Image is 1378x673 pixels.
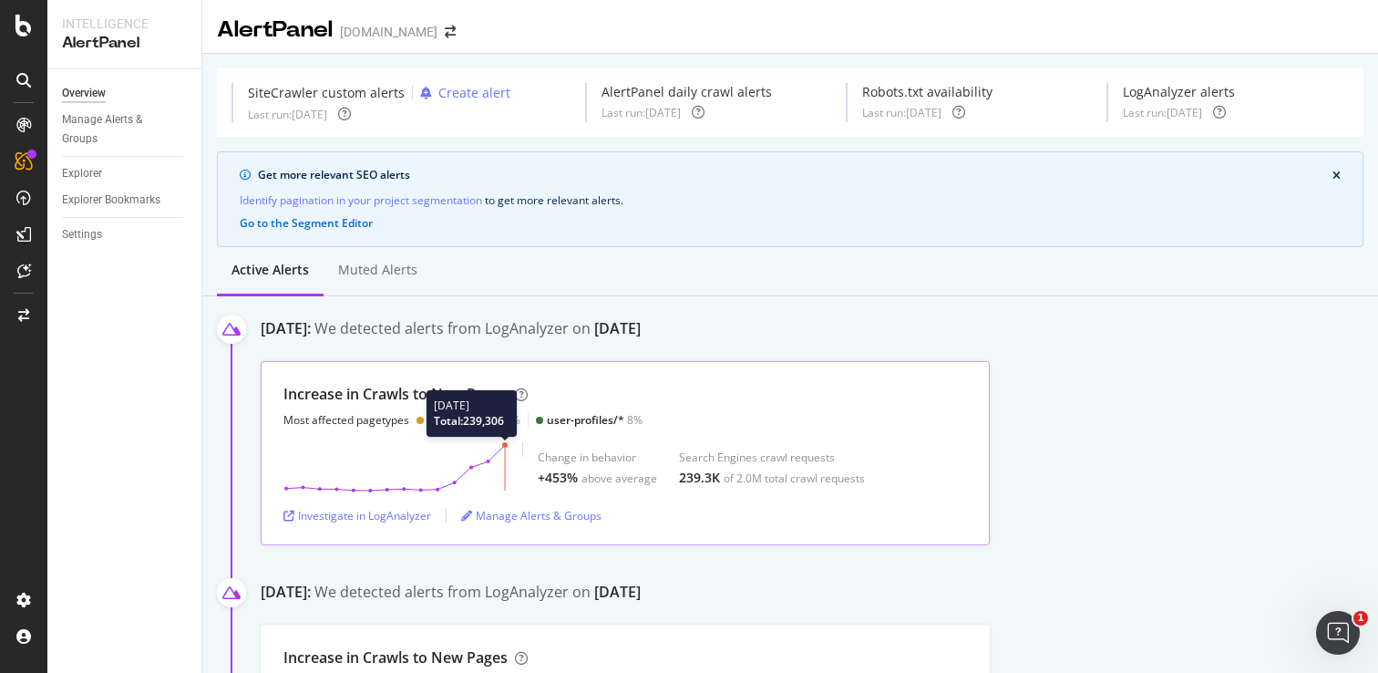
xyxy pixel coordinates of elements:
[283,508,431,523] a: Investigate in LogAnalyzer
[217,15,333,46] div: AlertPanel
[314,582,641,606] div: We detected alerts from LogAnalyzer on
[261,318,311,343] div: [DATE]:
[547,412,624,428] div: user-profiles/*
[62,191,189,210] a: Explorer Bookmarks
[862,105,941,120] div: Last run: [DATE]
[445,26,456,38] div: arrow-right-arrow-left
[283,412,409,428] div: Most affected pagetypes
[602,105,681,120] div: Last run: [DATE]
[240,191,1341,210] div: to get more relevant alerts .
[62,110,189,149] a: Manage Alerts & Groups
[594,318,641,339] div: [DATE]
[283,647,508,668] div: Increase in Crawls to New Pages
[581,471,657,486] div: above average
[240,191,482,210] a: Identify pagination in your project segmentation
[62,164,189,183] a: Explorer
[438,84,510,102] div: Create alert
[461,501,602,530] button: Manage Alerts & Groups
[1353,611,1368,626] span: 1
[62,225,189,244] a: Settings
[314,318,641,343] div: We detected alerts from LogAnalyzer on
[62,164,102,183] div: Explorer
[248,107,327,122] div: Last run: [DATE]
[258,167,1332,183] div: Get more relevant SEO alerts
[62,84,106,103] div: Overview
[62,33,187,54] div: AlertPanel
[679,469,720,487] div: 239.3K
[724,471,865,486] div: of 2.0M total crawl requests
[62,225,102,244] div: Settings
[248,84,405,102] div: SiteCrawler custom alerts
[1123,105,1202,120] div: Last run: [DATE]
[862,83,992,101] div: Robots.txt availability
[62,191,160,210] div: Explorer Bookmarks
[538,469,578,487] div: +453%
[547,412,643,428] div: 8%
[338,261,417,279] div: Muted alerts
[283,384,508,405] div: Increase in Crawls to New Pages
[679,450,865,465] div: Search Engines crawl requests
[261,582,311,606] div: [DATE]:
[62,110,171,149] div: Manage Alerts & Groups
[283,501,431,530] button: Investigate in LogAnalyzer
[1123,83,1235,101] div: LogAnalyzer alerts
[427,412,496,428] div: slideshows/*
[1328,166,1345,186] button: close banner
[240,217,373,230] button: Go to the Segment Editor
[62,84,189,103] a: Overview
[217,151,1363,247] div: info banner
[538,450,657,465] div: Change in behavior
[427,412,520,428] div: 87%
[62,15,187,33] div: Intelligence
[340,23,437,41] div: [DOMAIN_NAME]
[1316,611,1360,655] iframe: Intercom live chat
[602,83,772,101] div: AlertPanel daily crawl alerts
[461,508,602,523] a: Manage Alerts & Groups
[231,261,309,279] div: Active alerts
[413,83,510,103] button: Create alert
[594,582,641,603] div: [DATE]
